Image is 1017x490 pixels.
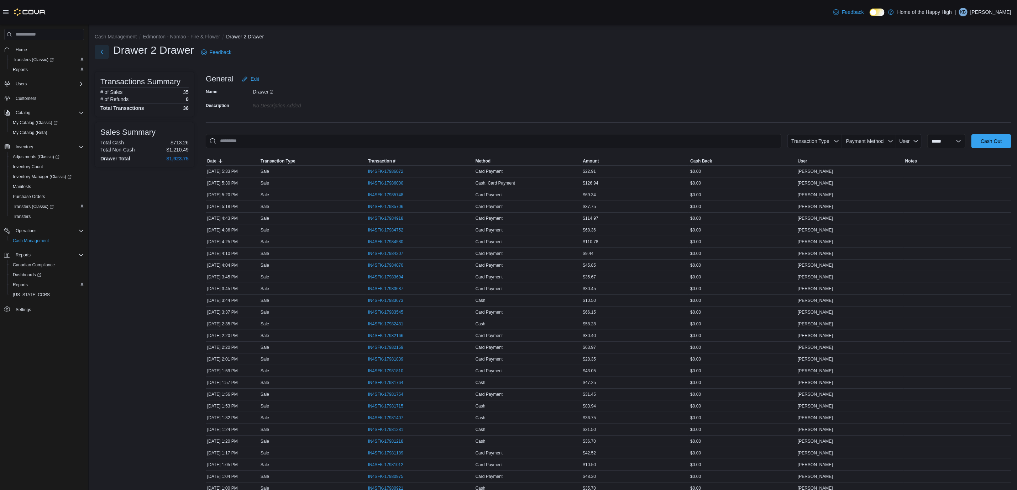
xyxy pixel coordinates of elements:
[206,261,259,270] div: [DATE] 4:04 PM
[689,261,796,270] div: $0.00
[13,143,36,151] button: Inventory
[689,284,796,293] div: $0.00
[7,270,87,280] a: Dashboards
[690,158,712,164] span: Cash Back
[10,118,84,127] span: My Catalog (Classic)
[13,130,47,135] span: My Catalog (Beta)
[10,172,84,181] span: Inventory Manager (Classic)
[368,343,410,352] button: IN4SFK-17982159
[798,192,833,198] span: [PERSON_NAME]
[7,192,87,202] button: Purchase Orders
[689,226,796,234] div: $0.00
[896,134,922,148] button: User
[13,143,84,151] span: Inventory
[206,320,259,328] div: [DATE] 2:35 PM
[368,427,403,432] span: IN4SFK-17981281
[842,134,896,148] button: Payment Method
[13,251,33,259] button: Reports
[206,202,259,211] div: [DATE] 5:18 PM
[798,169,833,174] span: [PERSON_NAME]
[583,309,596,315] span: $66.15
[368,333,403,339] span: IN4SFK-17982166
[368,378,410,387] button: IN4SFK-17981764
[798,158,807,164] span: User
[261,286,269,292] p: Sale
[95,33,1011,42] nav: An example of EuiBreadcrumbs
[13,46,30,54] a: Home
[13,80,30,88] button: Users
[7,290,87,300] button: [US_STATE] CCRS
[10,55,84,64] span: Transfers (Classic)
[10,153,62,161] a: Adjustments (Classic)
[251,75,259,82] span: Edit
[206,284,259,293] div: [DATE] 3:45 PM
[261,158,295,164] span: Transaction Type
[7,236,87,246] button: Cash Management
[583,227,596,233] span: $68.36
[143,34,220,39] button: Edmonton - Namao - Fire & Flower
[476,180,515,186] span: Cash, Card Payment
[367,157,474,165] button: Transaction #
[100,128,156,137] h3: Sales Summary
[583,169,596,174] span: $22.91
[904,157,1011,165] button: Notes
[476,262,503,268] span: Card Payment
[100,96,129,102] h6: # of Refunds
[261,180,269,186] p: Sale
[10,236,84,245] span: Cash Management
[368,309,403,315] span: IN4SFK-17983545
[368,273,410,281] button: IN4SFK-17983694
[10,128,50,137] a: My Catalog (Beta)
[16,110,30,116] span: Catalog
[261,262,269,268] p: Sale
[1,250,87,260] button: Reports
[368,462,403,468] span: IN4SFK-17981012
[474,157,582,165] button: Method
[959,8,968,16] div: Kyler Brian
[798,298,833,303] span: [PERSON_NAME]
[100,78,180,86] h3: Transactions Summary
[259,157,367,165] button: Transaction Type
[368,167,410,176] button: IN4SFK-17986072
[95,45,109,59] button: Next
[689,191,796,199] div: $0.00
[583,215,598,221] span: $114.97
[206,157,259,165] button: Date
[13,45,84,54] span: Home
[368,179,410,187] button: IN4SFK-17986000
[206,134,782,148] input: This is a search bar. As you type, the results lower in the page will automatically filter.
[798,215,833,221] span: [PERSON_NAME]
[368,390,410,399] button: IN4SFK-17981754
[905,158,917,164] span: Notes
[16,252,31,258] span: Reports
[368,251,403,256] span: IN4SFK-17984207
[13,57,54,63] span: Transfers (Classic)
[368,204,403,209] span: IN4SFK-17985706
[13,108,84,117] span: Catalog
[100,140,124,145] h6: Total Cash
[206,273,259,281] div: [DATE] 3:45 PM
[368,356,403,362] span: IN4SFK-17981839
[100,156,130,161] h4: Drawer Total
[16,307,31,313] span: Settings
[13,282,28,288] span: Reports
[206,296,259,305] div: [DATE] 3:44 PM
[261,192,269,198] p: Sale
[10,271,44,279] a: Dashboards
[368,249,410,258] button: IN4SFK-17984207
[206,214,259,223] div: [DATE] 4:43 PM
[206,89,217,95] label: Name
[981,138,1002,145] span: Cash Out
[368,321,403,327] span: IN4SFK-17982431
[476,274,503,280] span: Card Payment
[7,202,87,212] a: Transfers (Classic)
[476,204,503,209] span: Card Payment
[368,239,403,245] span: IN4SFK-17984580
[689,249,796,258] div: $0.00
[583,298,596,303] span: $10.50
[689,296,796,305] div: $0.00
[253,100,348,108] div: No Description added
[368,355,410,363] button: IN4SFK-17981839
[798,262,833,268] span: [PERSON_NAME]
[798,251,833,256] span: [PERSON_NAME]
